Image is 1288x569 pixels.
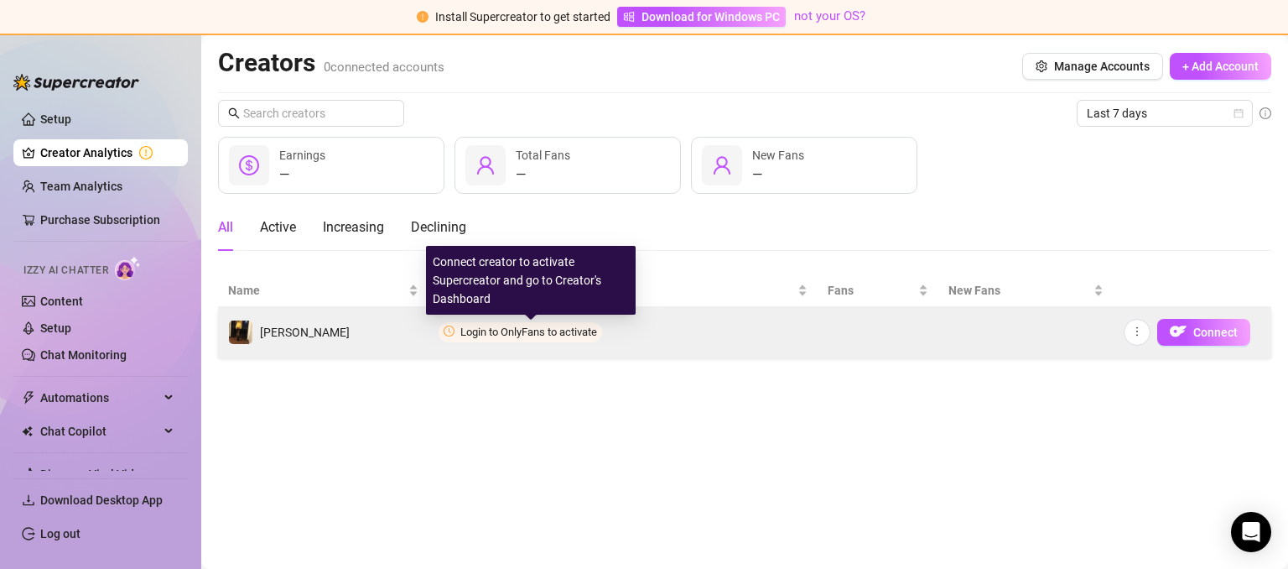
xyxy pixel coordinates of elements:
[243,104,381,123] input: Search creators
[516,164,570,185] div: —
[22,425,33,437] img: Chat Copilot
[1054,60,1150,73] span: Manage Accounts
[40,467,153,481] a: Discover Viral Videos
[444,326,454,337] span: clock-circle
[229,321,252,344] img: Hannah
[40,295,83,308] a: Content
[1022,53,1163,80] button: Manage Accounts
[260,217,296,238] div: Active
[1170,53,1271,80] button: + Add Account
[40,206,174,233] a: Purchase Subscription
[794,8,865,23] a: not your OS?
[40,384,159,411] span: Automations
[948,281,1089,300] span: New Fans
[40,139,174,166] a: Creator Analytics exclamation-circle
[279,164,325,185] div: —
[417,11,428,23] span: exclamation-circle
[617,7,786,27] a: Download for Windows PC
[40,112,71,126] a: Setup
[1231,512,1271,552] div: Open Intercom Messenger
[323,217,384,238] div: Increasing
[218,47,444,79] h2: Creators
[218,274,428,307] th: Name
[1182,60,1259,73] span: + Add Account
[1157,319,1250,346] button: OFConnect
[22,391,35,405] span: thunderbolt
[712,155,732,175] span: user
[752,149,804,162] span: New Fans
[40,321,71,335] a: Setup
[1233,108,1244,118] span: calendar
[411,217,466,238] div: Declining
[40,180,122,193] a: Team Analytics
[228,281,405,300] span: Name
[623,11,635,23] span: windows
[1087,101,1243,126] span: Last 7 days
[938,274,1113,307] th: New Fans
[752,164,804,185] div: —
[1036,60,1047,72] span: setting
[23,263,108,279] span: Izzy AI Chatter
[13,74,139,91] img: logo-BBDzfeDw.svg
[324,60,444,75] span: 0 connected accounts
[22,493,35,507] span: download
[228,107,240,119] span: search
[1193,326,1238,339] span: Connect
[516,149,570,162] span: Total Fans
[40,493,163,507] span: Download Desktop App
[641,8,780,26] span: Download for Windows PC
[818,274,939,307] th: Fans
[40,527,80,540] a: Log out
[460,326,597,338] span: Login to OnlyFans to activate
[426,246,636,315] div: Connect creator to activate Supercreator and go to Creator's Dashboard
[1131,326,1143,337] span: more
[1170,323,1187,340] img: OF
[279,149,325,162] span: Earnings
[1259,107,1271,119] span: info-circle
[435,10,610,23] span: Install Supercreator to get started
[115,256,141,280] img: AI Chatter
[828,281,916,300] span: Fans
[40,418,159,445] span: Chat Copilot
[475,155,496,175] span: user
[40,348,127,362] a: Chat Monitoring
[239,155,259,175] span: dollar-circle
[260,326,350,339] span: [PERSON_NAME]
[218,217,233,238] div: All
